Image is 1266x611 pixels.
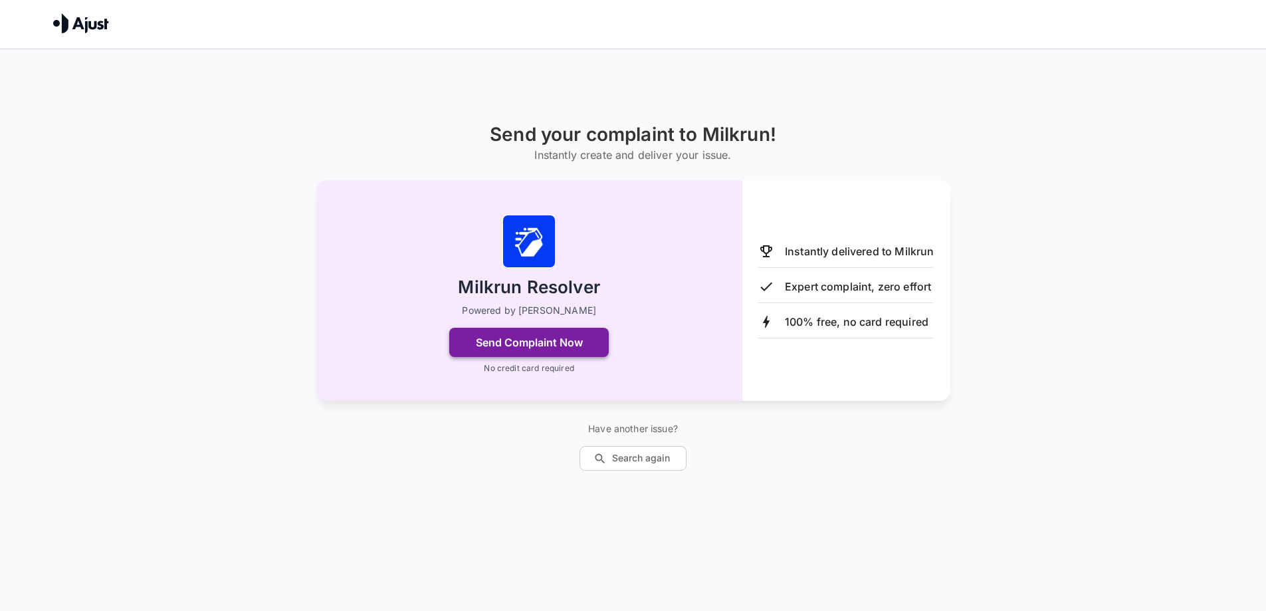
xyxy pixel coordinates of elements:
button: Search again [580,446,686,471]
p: No credit card required [484,362,574,374]
p: Instantly delivered to Milkrun [785,243,934,259]
p: Expert complaint, zero effort [785,279,931,295]
p: Have another issue? [580,422,686,435]
p: Powered by [PERSON_NAME] [462,304,596,317]
h6: Instantly create and deliver your issue. [490,146,776,164]
img: Ajust [53,13,109,33]
h2: Milkrun Resolver [458,276,599,299]
button: Send Complaint Now [449,328,609,357]
h1: Send your complaint to Milkrun! [490,124,776,146]
p: 100% free, no card required [785,314,928,330]
img: Milkrun [502,215,556,268]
